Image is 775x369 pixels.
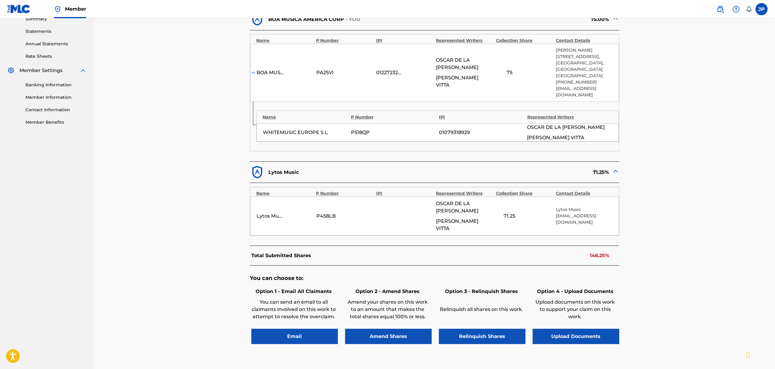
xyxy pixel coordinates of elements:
[590,252,609,259] p: 146.25%
[439,329,525,344] button: Relinquish Shares
[435,165,619,180] div: 71.25%
[439,306,524,313] p: Relinquish all shares on this work.
[439,114,525,120] div: IPI
[25,119,87,126] a: Member Benefits
[612,167,619,175] img: expand-cell-toggle
[251,329,338,344] button: Email
[345,298,430,320] p: Amend your shares on this work to an amount that makes the total shares equal 100% or less.
[533,329,619,344] button: Upload Documents
[556,47,613,53] p: [PERSON_NAME]
[25,53,87,60] a: Rate Sheets
[25,28,87,35] a: Statements
[733,5,740,13] img: help
[556,53,613,60] p: [STREET_ADDRESS],
[436,37,493,44] div: Represented Writers
[436,200,493,215] span: OSCAR DE LA [PERSON_NAME]
[556,37,613,44] div: Contact Details
[436,190,493,197] div: Represented Writers
[19,67,63,74] span: Member Settings
[7,5,31,13] img: MLC Logo
[25,94,87,101] a: Member Information
[263,114,348,120] div: Name
[439,129,524,136] div: 01079318929
[436,218,493,232] span: [PERSON_NAME] VITTA
[436,74,493,89] span: [PERSON_NAME] VITTA
[25,82,87,88] a: Banking Information
[527,114,613,120] div: Represented Writers
[527,134,585,141] span: [PERSON_NAME] VITTA
[533,298,618,320] p: Upload documents on this work to support your claim on this work.
[7,67,15,74] img: Member Settings
[345,288,430,295] h6: Option 2 - Amend Shares
[436,57,493,71] span: OSCAR DE LA [PERSON_NAME]
[556,213,613,226] p: [EMAIL_ADDRESS][DOMAIN_NAME]
[714,3,726,15] a: Public Search
[65,5,86,12] span: Member
[527,124,605,131] span: OSCAR DE LA [PERSON_NAME]
[316,37,373,44] div: P Number
[756,3,768,15] div: User Menu
[80,67,87,74] img: expand
[250,275,619,282] h5: You can choose to:
[376,190,433,197] div: IPI
[54,5,61,13] img: Top Rightsholder
[745,340,775,369] iframe: Chat Widget
[345,329,432,344] button: Amend Shares
[745,340,775,369] div: Widget de chat
[316,190,373,197] div: P Number
[351,129,436,136] div: P518QP
[556,73,613,79] p: [GEOGRAPHIC_DATA]
[256,190,313,197] div: Name
[730,3,742,15] div: Help
[256,37,313,44] div: Name
[263,129,348,136] div: WHITEMUSIC EUROPE S L
[435,12,619,27] div: 75.00%
[556,79,613,85] p: [PHONE_NUMBER]
[25,107,87,113] a: Contact Information
[351,114,436,120] div: P Number
[533,288,618,295] h6: Option 4 - Upload Documents
[556,206,613,213] p: Lytos Music
[439,288,524,295] h6: Option 3 - Relinquish Shares
[268,169,299,176] p: Lytos Music
[746,346,750,364] div: Arrastrar
[250,12,265,27] img: dfb38c8551f6dcc1ac04.svg
[717,5,724,13] img: search
[746,6,752,12] div: Notifications
[556,60,613,73] p: [GEOGRAPHIC_DATA], [GEOGRAPHIC_DATA]
[496,37,553,44] div: Collection Share
[250,165,265,180] img: dfb38c8551f6dcc1ac04.svg
[496,190,553,197] div: Collection Share
[345,16,361,23] p: - YOU
[250,70,257,76] img: expand-cell-toggle
[556,190,613,197] div: Contact Details
[251,252,311,259] p: Total Submitted Shares
[251,288,336,295] h6: Option 1 - Email All Claimants
[25,16,87,22] a: Summary
[25,41,87,47] a: Annual Statements
[556,85,613,98] p: [EMAIL_ADDRESS][DOMAIN_NAME]
[376,37,433,44] div: IPI
[268,16,344,23] p: BOA MUSICA AMERICA CORP
[612,15,619,22] img: expand-cell-toggle
[251,298,336,320] p: You can send an email to all claimants involved on this work to attempt to resolve the overclaim.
